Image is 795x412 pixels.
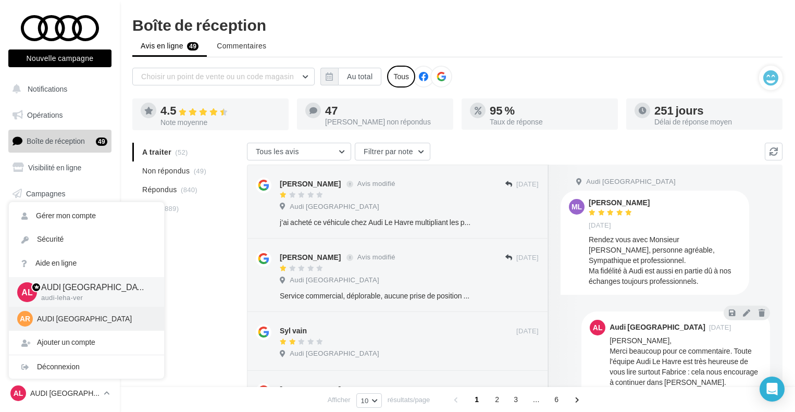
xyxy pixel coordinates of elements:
span: [DATE] [516,180,539,189]
p: AUDI [GEOGRAPHIC_DATA] [37,314,152,324]
div: 251 jours [654,105,774,116]
span: Audi [GEOGRAPHIC_DATA] [586,177,676,186]
button: Filtrer par note [355,143,430,160]
button: Nouvelle campagne [8,49,111,67]
a: PLV et print personnalisable [6,234,114,265]
span: Choisir un point de vente ou un code magasin [141,72,294,81]
span: Boîte de réception [27,136,85,145]
span: Tous les avis [256,147,299,156]
a: Gérer mon compte [9,204,164,228]
div: 47 [325,105,445,116]
span: [DATE] [516,253,539,263]
p: AUDI [GEOGRAPHIC_DATA] [30,388,100,398]
span: AR [20,314,30,324]
span: 10 [361,396,369,405]
span: Campagnes [26,189,66,197]
a: Campagnes [6,183,114,205]
div: 4.5 [160,105,280,117]
a: Aide en ligne [9,252,164,275]
span: (49) [194,167,206,175]
span: [DATE] [516,385,539,395]
span: AL [14,388,23,398]
span: Opérations [27,110,63,119]
span: Visibilité en ligne [28,163,81,172]
span: Avis modifié [357,180,395,188]
span: (889) [162,204,179,213]
button: Notifications [6,78,109,100]
span: Audi [GEOGRAPHIC_DATA] [290,276,379,285]
a: Boîte de réception49 [6,130,114,152]
span: Avis modifié [357,253,395,261]
div: Open Intercom Messenger [760,377,785,402]
span: résultats/page [388,395,430,405]
button: Au total [320,68,381,85]
a: Médiathèque [6,208,114,230]
span: [DATE] [709,324,731,331]
span: Afficher [328,395,351,405]
div: Syl vain [280,326,307,336]
div: [PERSON_NAME] [280,252,341,263]
span: Commentaires [217,41,266,51]
button: Tous les avis [247,143,351,160]
div: Boîte de réception [132,17,782,32]
a: Visibilité en ligne [6,157,114,179]
div: Délai de réponse moyen [654,118,774,126]
div: Note moyenne [160,119,280,126]
span: ... [528,391,544,408]
button: Au total [338,68,381,85]
div: Taux de réponse [490,118,610,126]
div: [PERSON_NAME] [280,179,341,189]
span: [DATE] [516,327,539,336]
a: AL AUDI [GEOGRAPHIC_DATA] [8,383,111,403]
span: Audi [GEOGRAPHIC_DATA] [290,349,379,358]
button: 10 [356,393,382,408]
div: 49 [96,138,107,146]
span: 3 [507,391,524,408]
div: Déconnexion [9,355,164,379]
span: Répondus [142,184,177,195]
p: audi-leha-ver [41,293,147,303]
a: Sécurité [9,228,164,251]
span: [DATE] [589,221,611,230]
div: Service commercial, déplorable, aucune prise de position favorable vers le client . Véhicule vend... [280,291,471,301]
div: j’ai acheté ce véhicule chez Audi Le Havre multipliant les pannes et les allers-retours dans des ... [280,217,471,228]
div: Audi [GEOGRAPHIC_DATA] [610,323,705,331]
span: 1 [468,391,485,408]
button: Choisir un point de vente ou un code magasin [132,68,315,85]
div: [PERSON_NAME] [589,199,650,206]
div: [PERSON_NAME] [280,384,341,395]
div: 95 % [490,105,610,116]
span: 2 [489,391,505,408]
span: Notifications [28,84,67,93]
p: AUDI [GEOGRAPHIC_DATA] [41,281,147,293]
div: Tous [387,66,415,88]
div: Rendez vous avec Monsieur [PERSON_NAME], personne agréable, Sympathique et professionnel. Ma fidé... [589,234,741,286]
div: Ajouter un compte [9,331,164,354]
span: (840) [181,185,197,194]
span: 6 [548,391,565,408]
span: AL [21,286,32,298]
div: [PERSON_NAME], Merci beaucoup pour ce commentaire. Toute l'équipe Audi Le Havre est très heureuse... [610,335,762,408]
span: Audi [GEOGRAPHIC_DATA] [290,202,379,211]
div: [PERSON_NAME] non répondus [325,118,445,126]
span: Non répondus [142,166,190,176]
span: ml [572,202,582,212]
a: Opérations [6,104,114,126]
span: AL [593,322,603,333]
